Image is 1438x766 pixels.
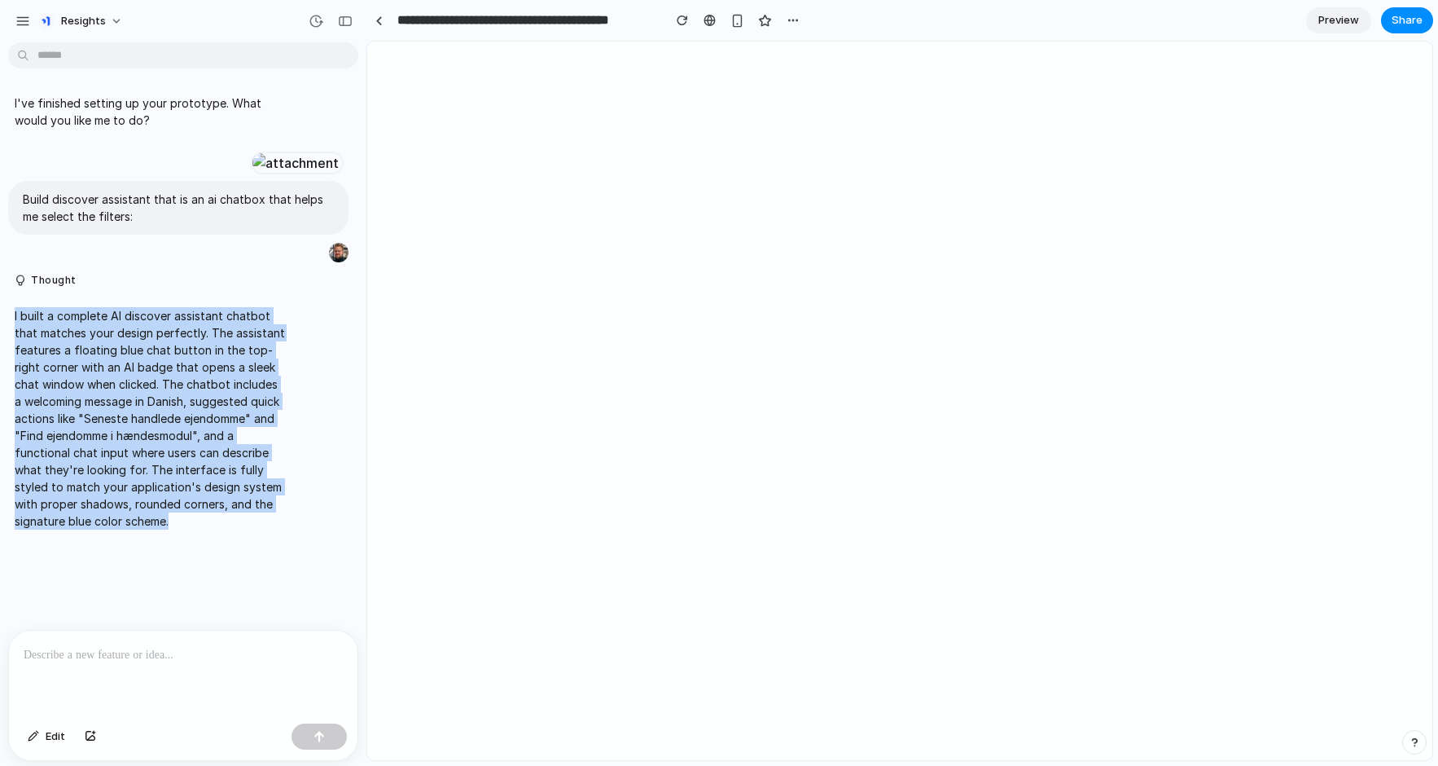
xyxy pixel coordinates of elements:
button: Share [1381,7,1433,33]
span: Preview [1318,12,1359,29]
p: I built a complete AI discover assistant chatbot that matches your design perfectly. The assistan... [15,307,287,530]
p: I've finished setting up your prototype. What would you like me to do? [15,95,287,129]
span: Edit [46,729,65,745]
span: Resights [61,13,106,29]
button: Edit [20,724,73,750]
p: Build discover assistant that is an ai chatbox that helps me select the filters: [23,191,334,225]
span: Share [1392,12,1423,29]
a: Preview [1306,7,1371,33]
button: Resights [32,8,131,34]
